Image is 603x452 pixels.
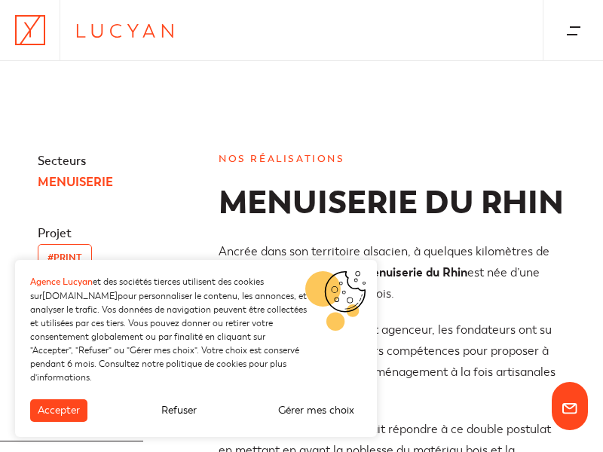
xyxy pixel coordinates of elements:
a: [DOMAIN_NAME] [42,291,118,301]
p: Ancrée dans son territoire alsacien, à quelques kilomètres de [GEOGRAPHIC_DATA], la est née d’une... [219,241,565,304]
strong: Menuiserie du Rhin [361,264,467,280]
p: Respectivement menuisier et agenceur, les fondateurs ont su fusionner leurs talents et leurs comp... [219,319,565,404]
span: # [47,252,54,264]
strong: Agence Lucyan [30,276,93,288]
a: #Print [38,244,92,272]
li: Menuiserie [38,172,204,193]
aside: Bannière de cookies GDPR [15,260,377,437]
p: et des sociétés tierces utilisent des cookies sur pour personnaliser le contenu, les annonces, et... [30,275,309,384]
strong: Projet [38,226,72,241]
button: Accepter [30,399,87,422]
button: Refuser [154,399,204,422]
button: Gérer mes choix [271,399,362,422]
strong: Secteurs [38,154,86,169]
p: Nos réalisations [219,151,565,168]
strong: Menuiserie du Rhin [219,182,564,224]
